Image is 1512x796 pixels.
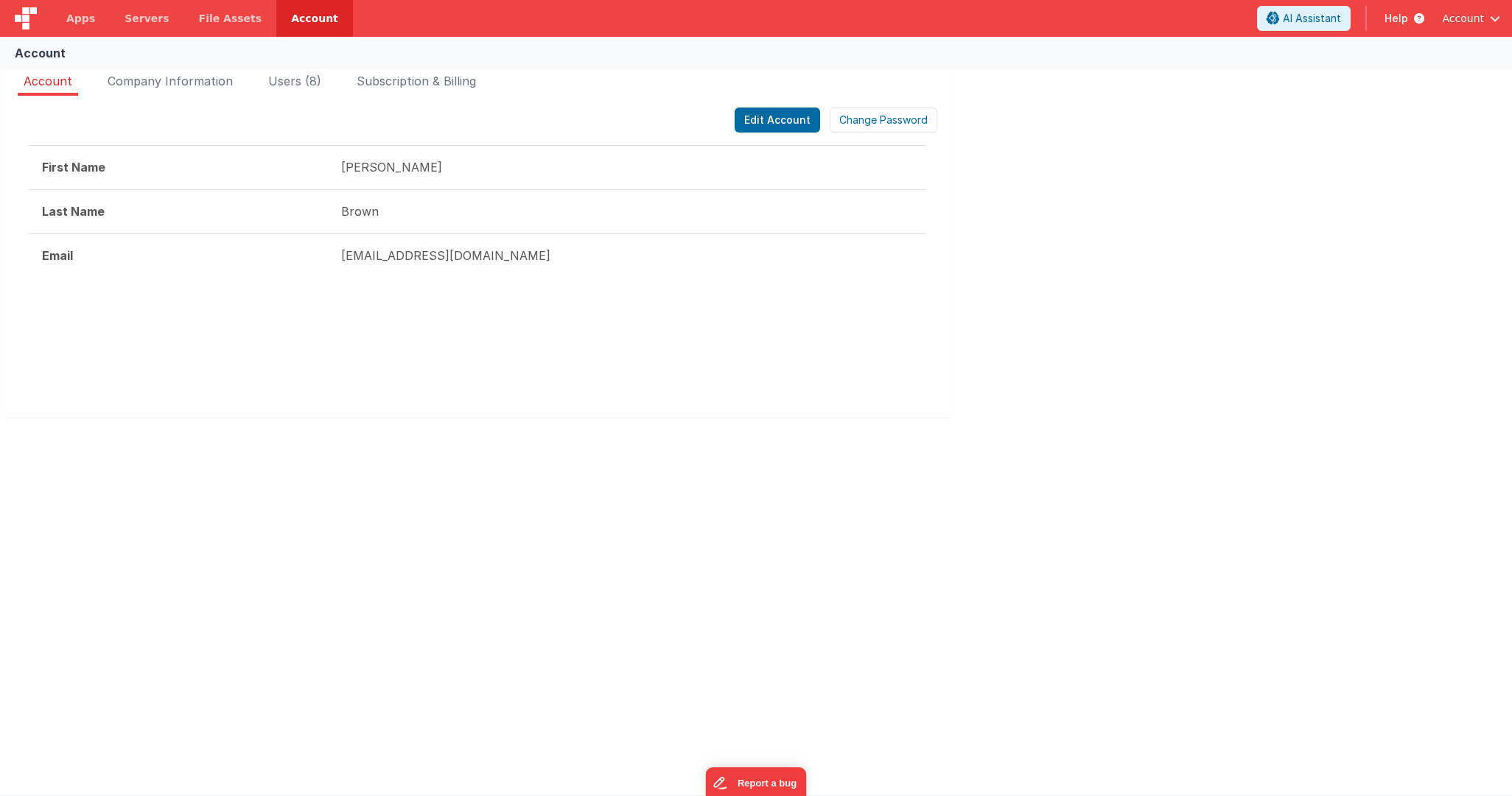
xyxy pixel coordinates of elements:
td: [EMAIL_ADDRESS][DOMAIN_NAME] [328,233,926,277]
span: Apps [66,11,95,26]
button: Account [1442,11,1500,26]
button: Change Password [830,108,937,133]
strong: Email [42,248,73,263]
span: Help [1385,11,1408,26]
strong: Last Name [42,204,105,219]
div: Account [15,44,66,62]
span: Subscription & Billing [357,74,476,88]
button: AI Assistant [1257,6,1351,31]
span: Account [1442,11,1484,26]
span: AI Assistant [1283,11,1341,26]
button: Edit Account [735,108,820,133]
strong: First Name [42,160,105,175]
span: Users (8) [268,74,321,88]
td: [PERSON_NAME] [328,146,926,190]
td: Brown [328,189,926,233]
span: File Assets [199,11,262,26]
span: Servers [125,11,169,26]
span: Account [24,74,72,88]
span: Company Information [108,74,233,88]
